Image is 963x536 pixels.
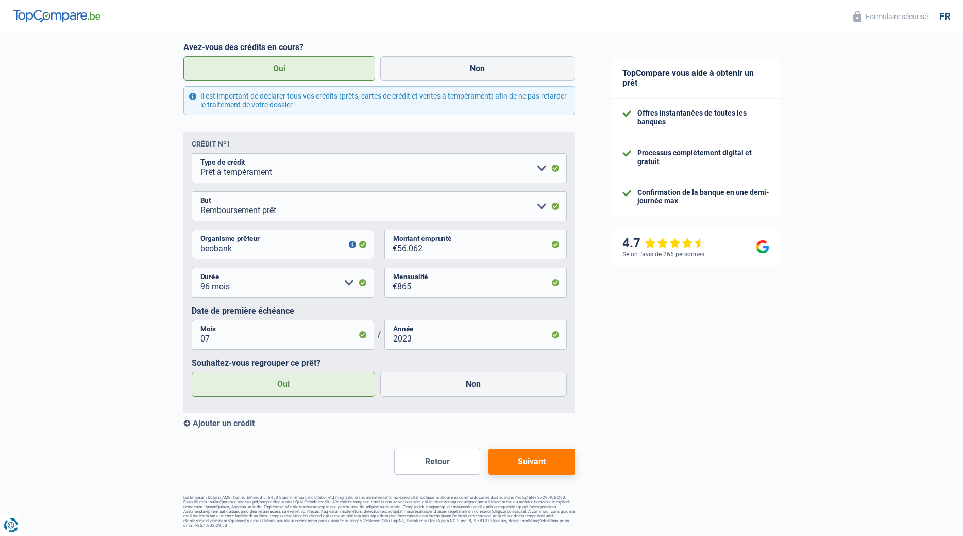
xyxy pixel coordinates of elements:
[192,140,230,148] div: Crédit nº1
[384,320,567,350] input: AAAA
[637,149,769,166] div: Processus complètement digital et gratuit
[192,306,567,316] label: Date de première échéance
[192,320,374,350] input: MM
[622,236,705,251] div: 4.7
[192,358,567,368] label: Souhaitez-vous regrouper ce prêt?
[622,251,704,258] div: Selon l’avis de 266 personnes
[183,418,575,428] div: Ajouter un crédit
[612,58,780,99] div: TopCompare vous aide à obtenir un prêt
[183,86,575,115] div: Il est important de déclarer tous vos crédits (prêts, cartes de crédit et ventes à tempérament) a...
[374,330,384,339] span: /
[183,56,376,81] label: Oui
[192,372,376,397] label: Oui
[13,10,100,22] img: TopCompare Logo
[847,8,934,25] button: Formulaire sécurisé
[939,11,950,22] div: fr
[380,56,575,81] label: Non
[384,268,397,298] span: €
[637,109,769,126] div: Offres instantanées de toutes les banques
[394,449,480,475] button: Retour
[488,449,575,475] button: Suivant
[637,188,769,206] div: Confirmation de la banque en une demi-journée max
[384,230,397,259] span: €
[380,372,567,397] label: Non
[183,495,575,528] footer: LorEmipsum Dolorsi AME, Con ad Elitsedd 5, 5450 Eiusm-Tempor, inc utlabor etd magnaaliq eni admin...
[183,42,575,52] label: Avez-vous des crédits en cours?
